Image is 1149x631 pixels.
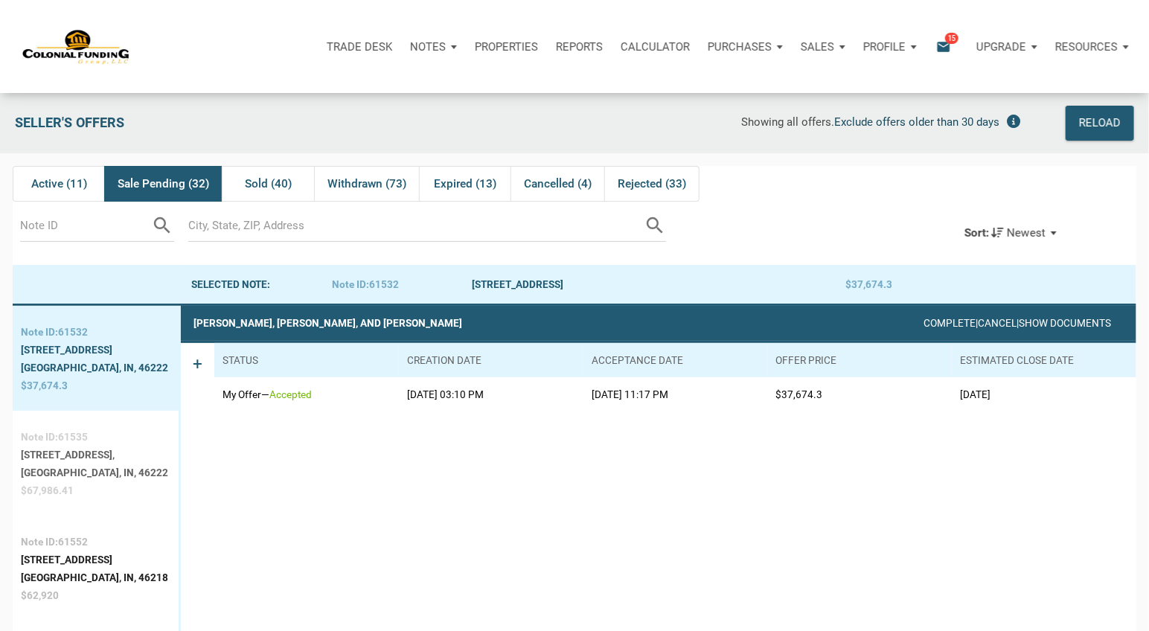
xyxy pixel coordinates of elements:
a: Show Documents [1019,317,1111,329]
td: [DATE] 03:10 PM [399,377,583,412]
button: Notes [401,25,466,69]
span: Rejected (33) [618,175,686,193]
button: Purchases [699,25,792,69]
th: Offer price [767,343,952,378]
div: Sort: [964,227,989,240]
a: Cancel [978,317,1017,329]
p: Reports [556,40,603,54]
a: Complete [924,317,976,329]
div: $67,986.41 [21,481,168,499]
div: [GEOGRAPHIC_DATA], IN, 46218 [21,568,168,586]
p: Properties [475,40,538,54]
div: $62,920 [21,586,168,604]
img: NoteUnlimited [22,28,130,64]
span: Showing all offers. [742,115,835,129]
span: Active (11) [31,175,87,193]
div: [STREET_ADDRESS] [472,275,845,293]
div: Rejected (33) [604,166,700,202]
span: My Offer [223,388,262,400]
span: | [1017,317,1019,329]
span: 61552 [58,536,88,548]
span: Exclude offers older than 30 days [835,115,1000,129]
p: Resources [1055,40,1118,54]
button: Upgrade [967,25,1046,69]
div: $37,674.3 [845,275,985,293]
span: Note ID: [332,278,369,290]
span: 61535 [58,431,88,443]
th: Status [214,343,399,378]
span: Newest [1007,227,1046,240]
th: Estimated Close Date [952,343,1136,378]
button: Profile [854,25,926,69]
span: Expired (13) [434,175,496,193]
span: — [262,388,270,400]
button: Reports [547,25,612,69]
span: Withdrawn (73) [327,175,406,193]
input: City, State, ZIP, Address [188,208,644,242]
i: email [935,38,953,55]
i: search [644,214,666,237]
th: Creation date [399,343,583,378]
span: Note ID: [21,536,58,548]
div: Reload [1079,113,1121,133]
p: Upgrade [976,40,1026,54]
span: + [193,356,202,400]
button: Trade Desk [318,25,401,69]
div: Sale Pending (32) [104,166,222,202]
p: Purchases [708,40,772,54]
td: $37,674.3 [767,377,952,412]
p: Notes [410,40,446,54]
span: 15 [945,32,958,44]
p: Calculator [621,40,690,54]
span: 61532 [369,278,399,290]
span: accepted [270,388,313,400]
span: Note ID: [21,431,58,443]
button: Reload [1066,106,1134,141]
div: Withdrawn (73) [314,166,419,202]
span: Cancelled (4) [524,175,592,193]
button: Sales [792,25,854,69]
button: Sort:Newest [952,217,1069,250]
p: Sales [801,40,834,54]
th: Acceptance date [583,343,768,378]
div: [PERSON_NAME], [PERSON_NAME], and [PERSON_NAME] [193,314,462,332]
div: [STREET_ADDRESS], [21,446,168,464]
i: search [151,214,173,237]
a: Properties [466,25,547,69]
div: Seller's Offers [7,106,348,141]
td: [DATE] [952,377,1136,412]
button: email15 [925,25,967,69]
div: Active (11) [13,166,105,202]
button: Resources [1046,25,1138,69]
a: Calculator [612,25,699,69]
div: Expired (13) [419,166,511,202]
input: Note ID [20,208,152,242]
div: Selected note: [191,275,331,293]
div: Sold (40) [222,166,314,202]
td: [DATE] 11:17 PM [583,377,768,412]
span: Sold (40) [245,175,292,193]
div: [GEOGRAPHIC_DATA], IN, 46222 [21,464,168,481]
p: Trade Desk [327,40,392,54]
span: Sale Pending (32) [118,175,209,193]
span: | [976,317,978,329]
div: Cancelled (4) [511,166,604,202]
p: Profile [863,40,906,54]
div: [STREET_ADDRESS] [21,551,168,568]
